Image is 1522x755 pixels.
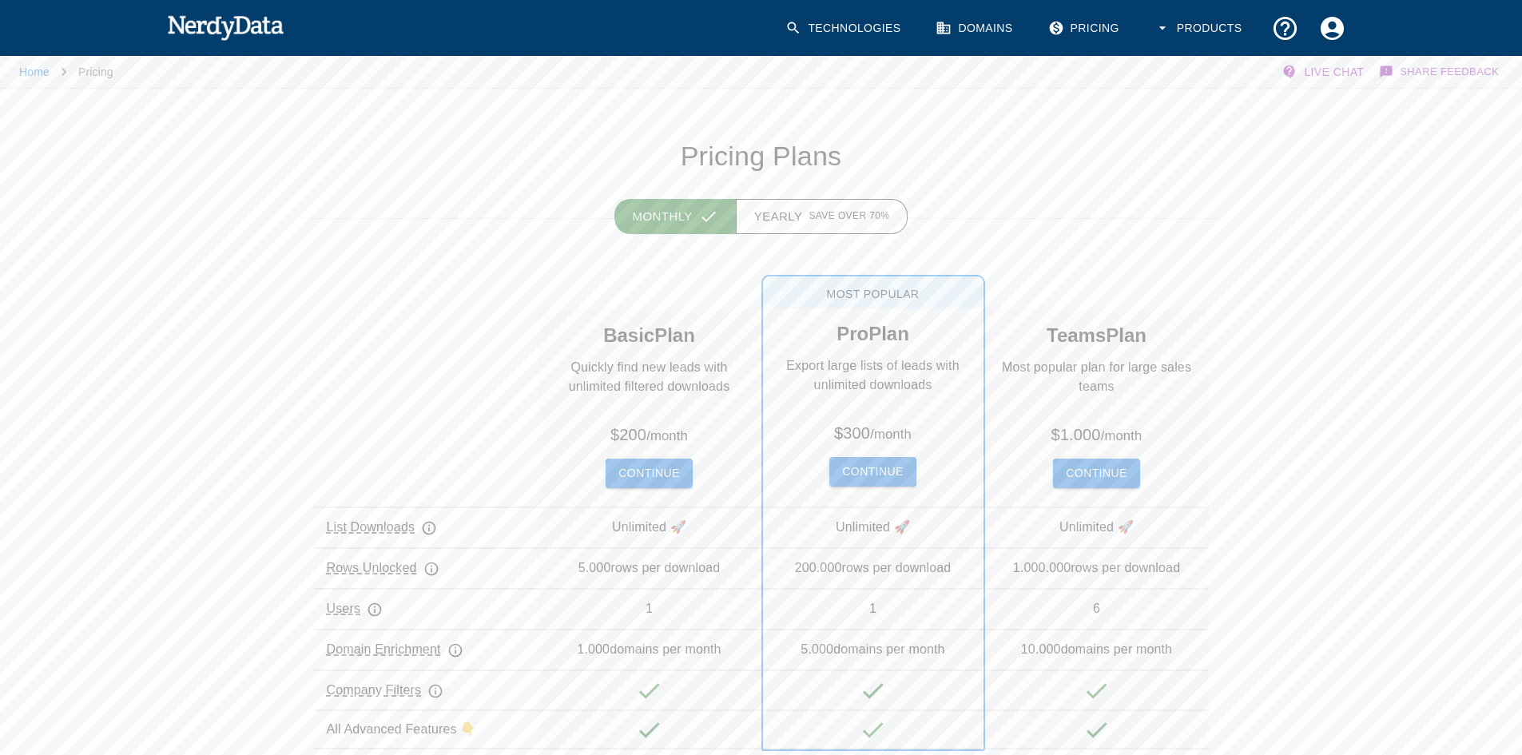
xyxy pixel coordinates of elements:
[78,64,113,80] p: Pricing
[1145,5,1255,52] button: Products
[603,310,695,358] h5: Basic Plan
[763,547,984,587] div: 200.000 rows per download
[829,457,916,487] button: Continue
[538,629,761,669] div: 1.000 domains per month
[985,547,1209,587] div: 1.000.000 rows per download
[538,547,761,587] div: 5.000 rows per download
[763,588,984,628] div: 1
[327,640,463,659] p: Domain Enrichment
[19,56,113,88] nav: breadcrumb
[327,599,383,618] p: Users
[606,459,692,488] button: Continue
[763,356,984,420] p: Export large lists of leads with unlimited downloads
[763,276,984,308] span: Most Popular
[327,518,438,537] p: List Downloads
[327,558,439,578] p: Rows Unlocked
[809,209,889,225] span: Save over 70%
[834,420,912,444] h6: $ 300
[985,629,1209,669] div: 10.000 domains per month
[301,140,1222,173] h1: Pricing Plans
[837,308,909,356] h5: Pro Plan
[610,422,688,446] h6: $ 200
[763,629,984,669] div: 5.000 domains per month
[776,5,913,52] a: Technologies
[1047,310,1146,358] h5: Teams Plan
[736,199,908,234] button: Yearly Save over 70%
[985,358,1209,422] p: Most popular plan for large sales teams
[1039,5,1132,52] a: Pricing
[1101,428,1142,443] small: / month
[314,709,538,749] div: All Advanced Features 👇
[1053,459,1139,488] button: Continue
[1262,5,1309,52] button: Support and Documentation
[19,66,50,78] a: Home
[1051,422,1142,446] h6: $ 1.000
[870,427,912,442] small: / month
[985,588,1209,628] div: 6
[167,11,284,43] img: NerdyData.com
[646,428,688,443] small: / month
[538,588,761,628] div: 1
[926,5,1025,52] a: Domains
[763,507,984,546] div: Unlimited 🚀
[1278,56,1370,88] button: Live Chat
[614,199,737,234] button: Monthly
[538,358,761,422] p: Quickly find new leads with unlimited filtered downloads
[985,507,1209,546] div: Unlimited 🚀
[327,681,444,700] p: Company Filters
[538,507,761,546] div: Unlimited 🚀
[1377,56,1503,88] button: Share Feedback
[1309,5,1356,52] button: Account Settings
